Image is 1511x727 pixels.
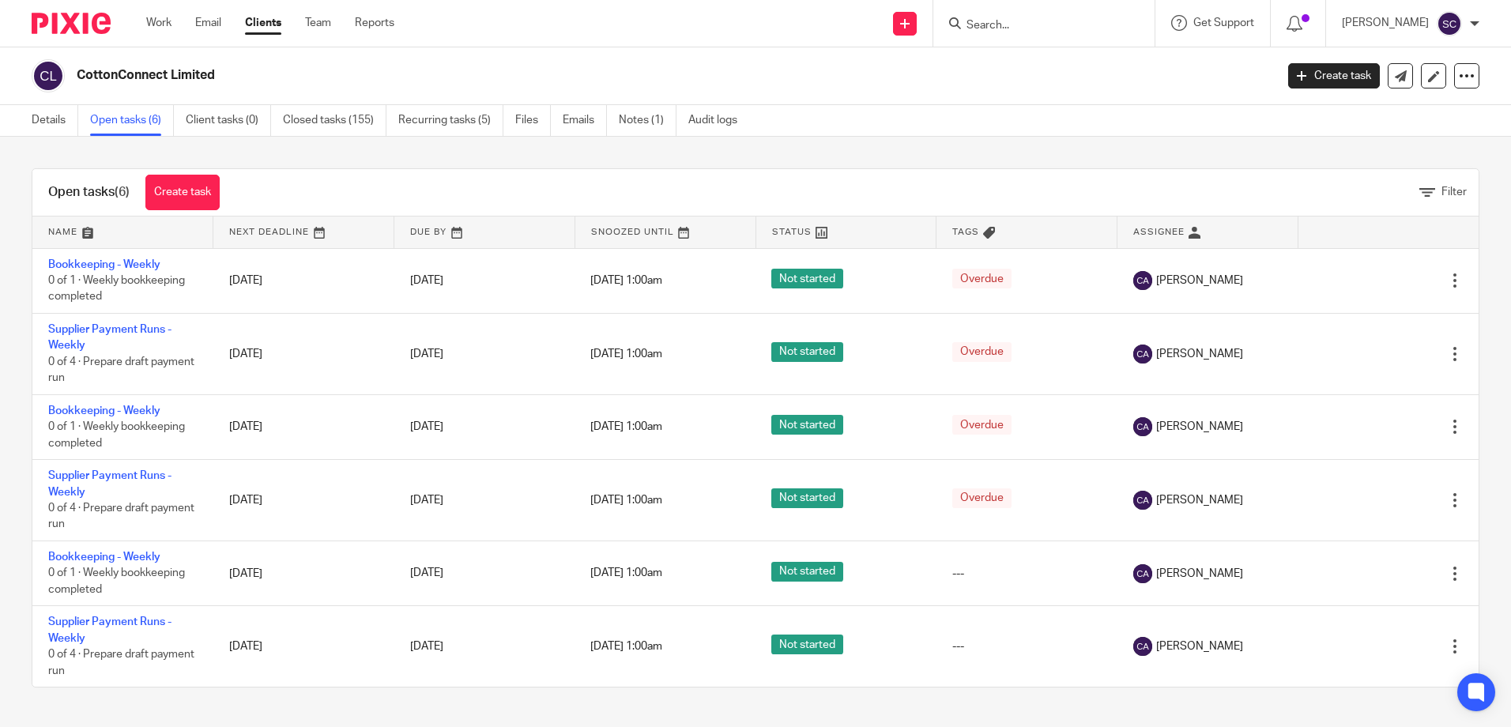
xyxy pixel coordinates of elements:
a: Files [515,105,551,136]
a: Reports [355,15,394,31]
a: Bookkeeping - Weekly [48,259,160,270]
td: [DATE] [213,313,394,394]
a: Clients [245,15,281,31]
span: [PERSON_NAME] [1156,273,1243,288]
span: [DATE] [410,275,443,286]
span: 0 of 1 · Weekly bookkeeping completed [48,568,185,596]
img: svg%3E [32,59,65,92]
span: [DATE] 1:00am [590,495,662,506]
a: Create task [1288,63,1380,89]
a: Open tasks (6) [90,105,174,136]
div: --- [952,638,1102,654]
span: 0 of 4 · Prepare draft payment run [48,649,194,676]
a: Supplier Payment Runs - Weekly [48,470,171,497]
span: 0 of 4 · Prepare draft payment run [48,503,194,530]
span: [DATE] [410,348,443,360]
img: svg%3E [1133,271,1152,290]
input: Search [965,19,1107,33]
span: Overdue [952,488,1012,508]
td: [DATE] [213,606,394,687]
span: [DATE] [410,495,443,506]
span: [PERSON_NAME] [1156,638,1243,654]
span: Filter [1441,186,1467,198]
span: [PERSON_NAME] [1156,346,1243,362]
div: --- [952,566,1102,582]
span: [DATE] [410,641,443,652]
span: Tags [952,228,979,236]
span: Not started [771,269,843,288]
td: [DATE] [213,541,394,606]
a: Create task [145,175,220,210]
a: Supplier Payment Runs - Weekly [48,616,171,643]
span: 0 of 1 · Weekly bookkeeping completed [48,421,185,449]
span: Snoozed Until [591,228,674,236]
img: svg%3E [1437,11,1462,36]
span: [DATE] 1:00am [590,568,662,579]
a: Audit logs [688,105,749,136]
span: Status [772,228,812,236]
span: Not started [771,415,843,435]
a: Recurring tasks (5) [398,105,503,136]
a: Notes (1) [619,105,676,136]
a: Supplier Payment Runs - Weekly [48,324,171,351]
span: [DATE] [410,568,443,579]
a: Details [32,105,78,136]
a: Client tasks (0) [186,105,271,136]
h1: Open tasks [48,184,130,201]
a: Emails [563,105,607,136]
img: Pixie [32,13,111,34]
img: svg%3E [1133,491,1152,510]
span: Not started [771,342,843,362]
span: [PERSON_NAME] [1156,566,1243,582]
img: svg%3E [1133,637,1152,656]
span: Not started [771,562,843,582]
a: Team [305,15,331,31]
a: Work [146,15,171,31]
h2: CottonConnect Limited [77,67,1027,84]
span: Overdue [952,342,1012,362]
span: [DATE] 1:00am [590,641,662,652]
a: Email [195,15,221,31]
span: Get Support [1193,17,1254,28]
td: [DATE] [213,248,394,313]
img: svg%3E [1133,417,1152,436]
span: [PERSON_NAME] [1156,492,1243,508]
span: Not started [771,635,843,654]
img: svg%3E [1133,564,1152,583]
span: (6) [115,186,130,198]
span: [DATE] [410,421,443,432]
a: Closed tasks (155) [283,105,386,136]
span: [PERSON_NAME] [1156,419,1243,435]
td: [DATE] [213,460,394,541]
a: Bookkeeping - Weekly [48,405,160,416]
span: Overdue [952,269,1012,288]
span: [DATE] 1:00am [590,275,662,286]
a: Bookkeeping - Weekly [48,552,160,563]
span: [DATE] 1:00am [590,421,662,432]
td: [DATE] [213,394,394,459]
img: svg%3E [1133,345,1152,363]
span: Overdue [952,415,1012,435]
span: [DATE] 1:00am [590,348,662,360]
span: Not started [771,488,843,508]
p: [PERSON_NAME] [1342,15,1429,31]
span: 0 of 4 · Prepare draft payment run [48,356,194,384]
span: 0 of 1 · Weekly bookkeeping completed [48,275,185,303]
